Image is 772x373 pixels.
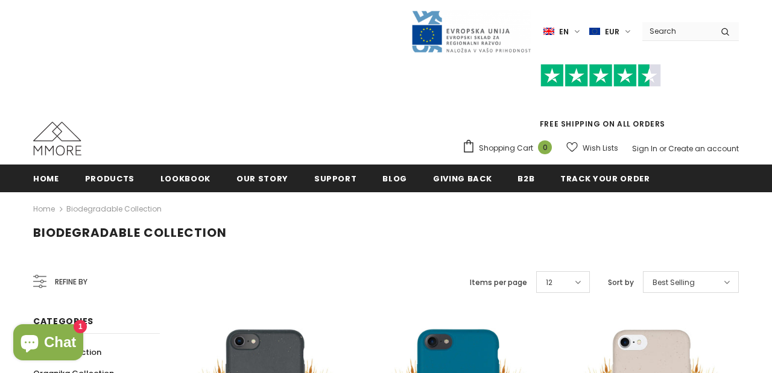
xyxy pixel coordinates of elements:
[517,173,534,184] span: B2B
[411,26,531,36] a: Javni Razpis
[659,143,666,154] span: or
[85,173,134,184] span: Products
[85,165,134,192] a: Products
[517,165,534,192] a: B2B
[462,69,739,129] span: FREE SHIPPING ON ALL ORDERS
[668,143,739,154] a: Create an account
[538,140,552,154] span: 0
[566,137,618,158] a: Wish Lists
[632,143,657,154] a: Sign In
[583,142,618,154] span: Wish Lists
[236,173,288,184] span: Our Story
[66,204,162,214] a: Biodegradable Collection
[559,26,569,38] span: en
[608,277,634,289] label: Sort by
[642,22,712,40] input: Search Site
[33,224,227,241] span: Biodegradable Collection
[411,10,531,54] img: Javni Razpis
[433,173,492,184] span: Giving back
[33,165,59,192] a: Home
[33,202,55,216] a: Home
[10,324,87,363] inbox-online-store-chat: Shopify online store chat
[653,277,695,289] span: Best Selling
[560,165,650,192] a: Track your order
[160,165,210,192] a: Lookbook
[479,142,533,154] span: Shopping Cart
[33,122,81,155] img: MMORE Cases
[546,277,552,289] span: 12
[314,165,357,192] a: support
[462,139,558,157] a: Shopping Cart 0
[462,87,739,118] iframe: Customer reviews powered by Trustpilot
[33,315,93,327] span: Categories
[433,165,492,192] a: Giving back
[543,27,554,37] img: i-lang-1.png
[160,173,210,184] span: Lookbook
[560,173,650,184] span: Track your order
[236,165,288,192] a: Our Story
[382,165,407,192] a: Blog
[382,173,407,184] span: Blog
[314,173,357,184] span: support
[55,275,87,289] span: Refine by
[470,277,527,289] label: Items per page
[33,173,59,184] span: Home
[540,64,661,87] img: Trust Pilot Stars
[605,26,619,38] span: EUR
